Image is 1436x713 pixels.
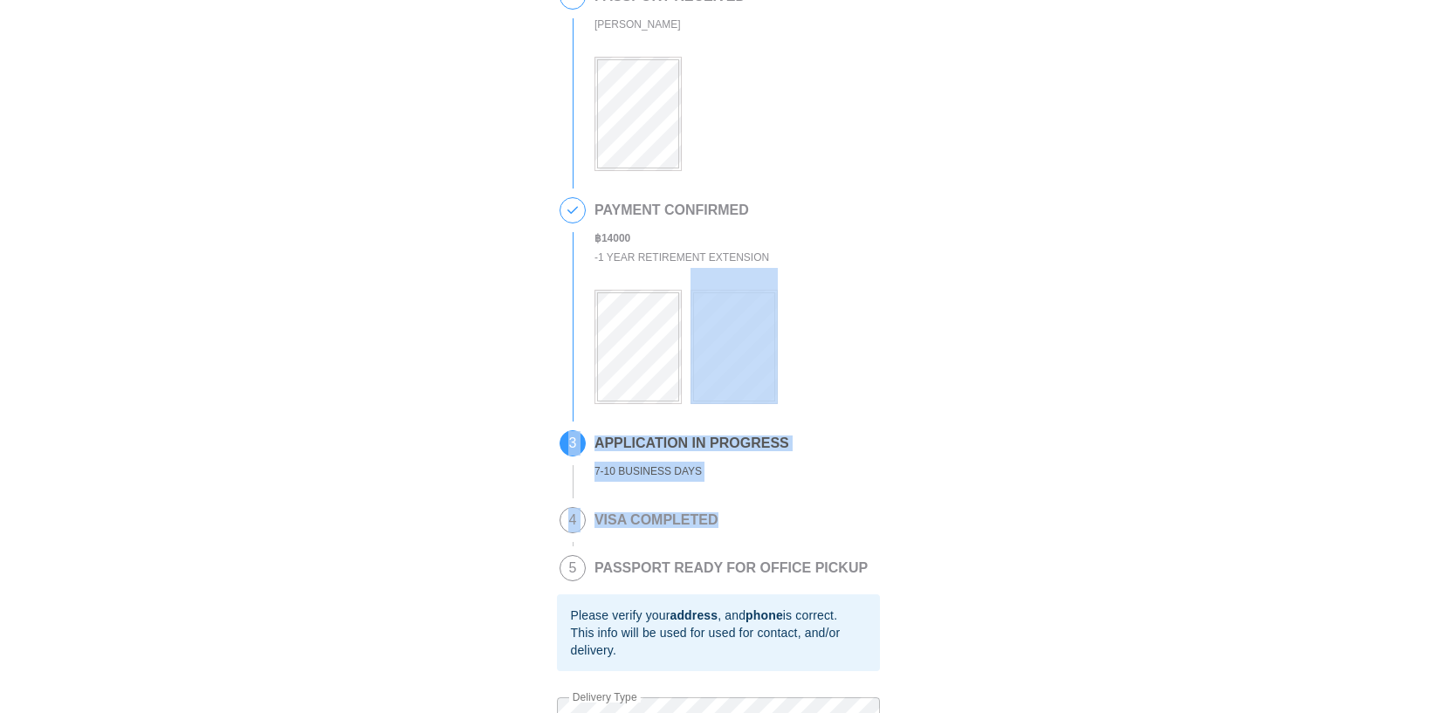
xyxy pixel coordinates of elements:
[560,198,585,223] span: 2
[560,556,585,580] span: 5
[594,232,630,244] b: ฿ 14000
[594,248,787,268] div: - 1 Year Retirement Extension
[560,431,585,456] span: 3
[594,15,745,35] div: [PERSON_NAME]
[594,560,868,576] h2: PASSPORT READY FOR OFFICE PICKUP
[594,202,787,218] h2: PAYMENT CONFIRMED
[594,512,718,528] h2: VISA COMPLETED
[560,508,585,532] span: 4
[571,624,866,659] div: This info will be used for used for contact, and/or delivery.
[571,607,866,624] div: Please verify your , and is correct.
[745,608,783,622] b: phone
[594,435,789,451] h2: APPLICATION IN PROGRESS
[670,608,718,622] b: address
[594,462,789,482] div: 7-10 BUSINESS DAYS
